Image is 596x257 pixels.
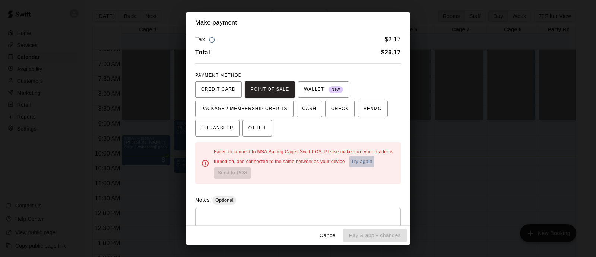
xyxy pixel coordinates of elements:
span: CASH [302,103,316,115]
button: CASH [297,101,322,117]
span: PACKAGE / MEMBERSHIP CREDITS [201,103,288,115]
span: CREDIT CARD [201,84,236,95]
span: Optional [212,197,236,203]
button: POINT OF SALE [245,81,295,98]
button: WALLET New [298,81,349,98]
button: CHECK [325,101,355,117]
b: $ 26.17 [381,49,401,56]
button: VENMO [358,101,388,117]
span: Failed to connect to MSA Batting Cages Swift POS. Please make sure your reader is turned on, and ... [214,149,393,164]
h2: Make payment [186,12,410,34]
span: PAYMENT METHOD [195,73,242,78]
button: E-TRANSFER [195,120,240,137]
span: POINT OF SALE [251,84,289,95]
label: Notes [195,197,210,203]
span: OTHER [248,122,266,134]
b: Total [195,49,210,56]
span: New [329,85,343,95]
button: OTHER [242,120,272,137]
span: CHECK [331,103,349,115]
button: Cancel [316,229,340,242]
span: VENMO [364,103,382,115]
button: CREDIT CARD [195,81,242,98]
h6: Tax [195,35,217,45]
h6: $ 2.17 [385,35,401,45]
button: PACKAGE / MEMBERSHIP CREDITS [195,101,294,117]
button: Try again [349,156,374,167]
span: WALLET [304,84,343,95]
span: E-TRANSFER [201,122,234,134]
